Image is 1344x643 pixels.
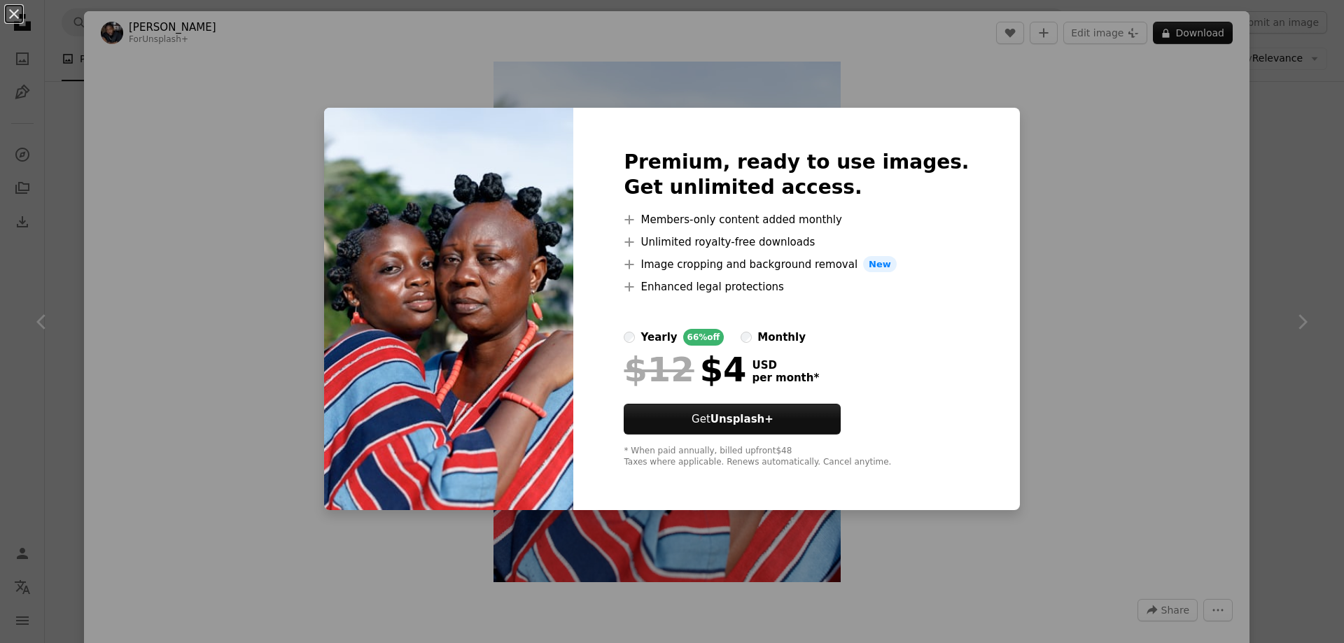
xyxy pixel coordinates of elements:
span: USD [752,359,819,372]
span: per month * [752,372,819,384]
li: Enhanced legal protections [624,278,969,295]
div: $4 [624,351,746,388]
div: monthly [757,329,806,346]
h2: Premium, ready to use images. Get unlimited access. [624,150,969,200]
li: Members-only content added monthly [624,211,969,228]
div: 66% off [683,329,724,346]
input: monthly [741,332,752,343]
div: yearly [640,329,677,346]
span: New [863,256,897,273]
li: Unlimited royalty-free downloads [624,234,969,250]
button: GetUnsplash+ [624,404,841,434]
div: * When paid annually, billed upfront $48 Taxes where applicable. Renews automatically. Cancel any... [624,446,969,468]
input: yearly66%off [624,332,635,343]
span: $12 [624,351,694,388]
img: premium_photo-1718275465570-5fb439bb2213 [324,108,573,511]
strong: Unsplash+ [710,413,773,425]
li: Image cropping and background removal [624,256,969,273]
